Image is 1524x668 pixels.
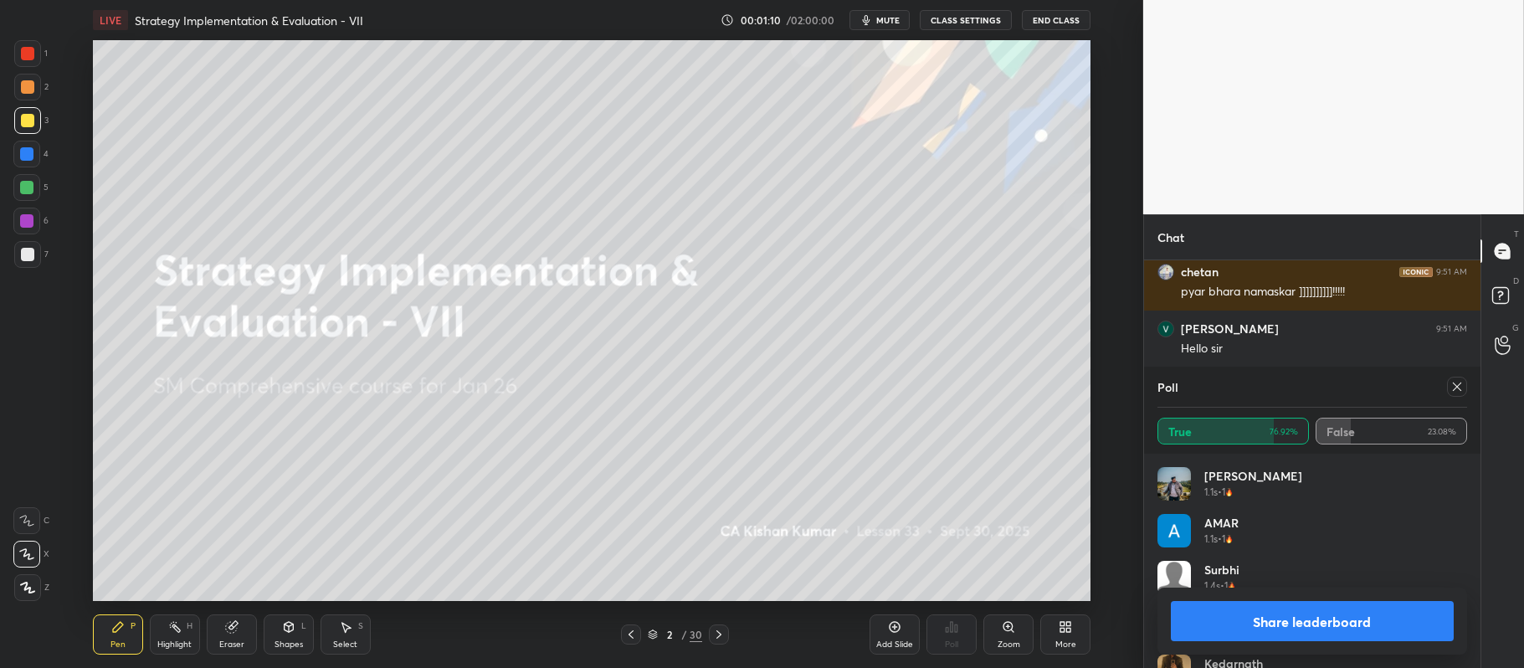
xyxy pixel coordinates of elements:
[14,107,49,134] div: 3
[1171,601,1454,641] button: Share leaderboard
[1157,467,1191,501] img: 0f1d52dde36a4825bf6c1738336bfce7.jpg
[135,13,363,28] h4: Strategy Implementation & Evaluation - VII
[1225,535,1233,543] img: streak-poll-icon.44701ccd.svg
[1157,467,1467,668] div: grid
[1512,321,1519,334] p: G
[1144,260,1480,542] div: grid
[876,14,900,26] span: mute
[14,574,49,601] div: Z
[358,622,363,630] div: S
[1222,532,1225,547] h5: 1
[1204,578,1220,593] h5: 1.4s
[333,640,357,649] div: Select
[187,622,192,630] div: H
[1436,267,1467,277] div: 9:51 AM
[690,627,702,642] div: 30
[1181,341,1467,357] div: Hello sir
[14,40,48,67] div: 1
[13,208,49,234] div: 6
[920,10,1012,30] button: CLASS SETTINGS
[1514,228,1519,240] p: T
[1436,324,1467,334] div: 9:51 AM
[1204,485,1218,500] h5: 1.1s
[301,622,306,630] div: L
[1204,532,1218,547] h5: 1.1s
[1225,488,1233,496] img: streak-poll-icon.44701ccd.svg
[219,640,244,649] div: Eraser
[1055,640,1076,649] div: More
[93,10,128,30] div: LIVE
[1022,10,1090,30] button: End Class
[1513,275,1519,287] p: D
[1224,578,1228,593] h5: 1
[1157,561,1191,594] img: default.png
[876,640,913,649] div: Add Slide
[13,507,49,534] div: C
[13,141,49,167] div: 4
[1157,378,1178,396] h4: Poll
[14,241,49,268] div: 7
[681,629,686,640] div: /
[1157,321,1174,337] img: 3
[1157,514,1191,547] img: 3
[849,10,910,30] button: mute
[157,640,192,649] div: Highlight
[14,74,49,100] div: 2
[1222,485,1225,500] h5: 1
[1181,265,1219,280] h6: chetan
[1218,532,1222,547] h5: •
[13,541,49,568] div: X
[1204,514,1239,532] h4: AMAR
[1218,485,1222,500] h5: •
[1144,215,1198,259] p: Chat
[1181,284,1467,301] div: pyar bhara namaskar ]]]]]]]]]]!!!!!
[1220,578,1224,593] h5: •
[110,640,126,649] div: Pen
[1204,561,1239,578] h4: Surbhi
[998,640,1020,649] div: Zoom
[1399,267,1433,277] img: iconic-dark.1390631f.png
[1204,467,1302,485] h4: [PERSON_NAME]
[13,174,49,201] div: 5
[275,640,303,649] div: Shapes
[1228,582,1235,590] img: streak-poll-icon.44701ccd.svg
[1157,264,1174,280] img: 1887a6d9930d4028aa76f830af21daf5.jpg
[661,629,678,640] div: 2
[1181,321,1279,337] h6: [PERSON_NAME]
[131,622,136,630] div: P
